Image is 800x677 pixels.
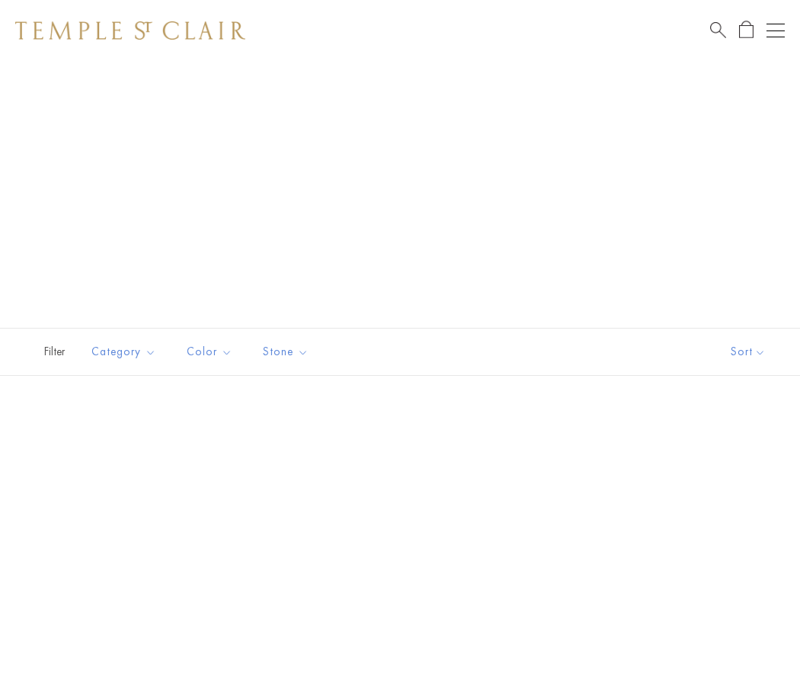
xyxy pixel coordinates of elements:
[15,21,245,40] img: Temple St. Clair
[766,21,785,40] button: Open navigation
[696,329,800,375] button: Show sort by
[255,342,320,361] span: Stone
[179,342,244,361] span: Color
[175,335,244,369] button: Color
[739,21,754,40] a: Open Shopping Bag
[710,21,726,40] a: Search
[80,335,168,369] button: Category
[84,342,168,361] span: Category
[251,335,320,369] button: Stone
